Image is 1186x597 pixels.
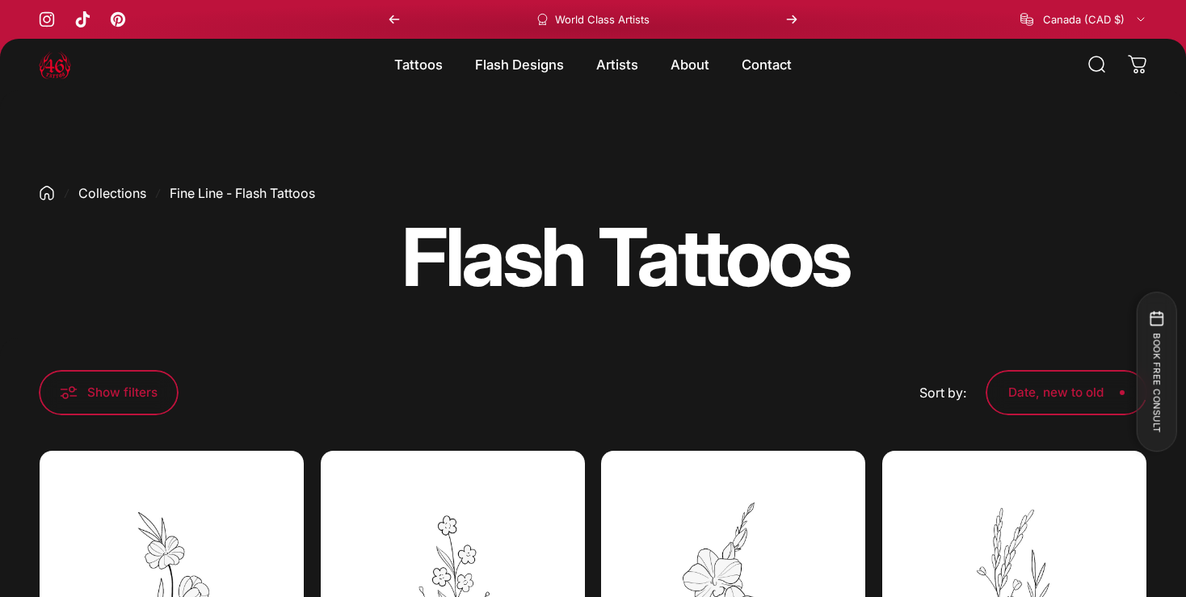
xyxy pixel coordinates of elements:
p: World Class Artists [555,13,650,26]
button: BOOK FREE CONSULT [1136,292,1176,452]
summary: Tattoos [378,48,459,82]
nav: breadcrumbs [39,185,849,201]
animate-element: Flash [402,217,584,297]
li: Fine Line - Flash Tattoos [158,185,315,201]
animate-element: Tattoos [598,217,849,297]
a: Collections [78,185,146,201]
button: Show filters [39,370,179,415]
a: 0 items [1120,47,1155,82]
a: Contact [725,48,808,82]
summary: Artists [580,48,654,82]
summary: About [654,48,725,82]
nav: Primary [378,48,808,82]
summary: Flash Designs [459,48,580,82]
span: Sort by: [919,385,966,401]
span: Canada (CAD $) [1043,13,1125,26]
